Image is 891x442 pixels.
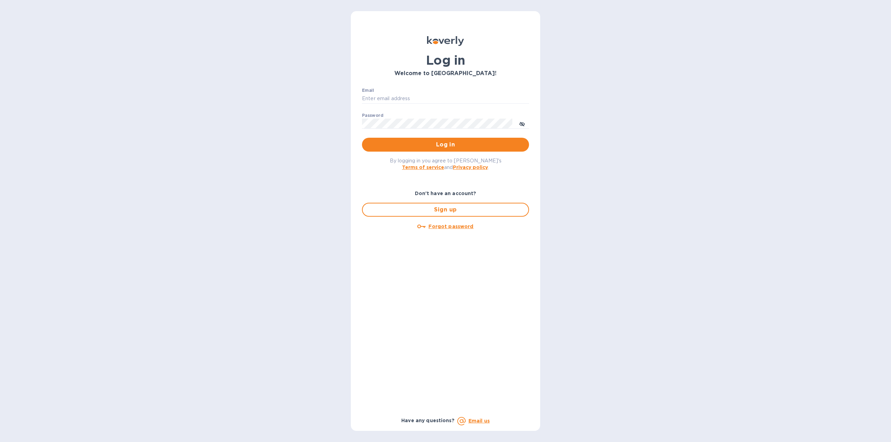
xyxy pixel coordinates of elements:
input: Enter email address [362,94,529,104]
img: Koverly [427,36,464,46]
label: Password [362,113,383,118]
span: Sign up [368,206,523,214]
a: Terms of service [402,164,444,170]
a: Email us [468,418,490,424]
b: Don't have an account? [415,191,476,196]
span: By logging in you agree to [PERSON_NAME]'s and . [390,158,502,170]
button: toggle password visibility [515,116,529,130]
u: Forgot password [428,224,473,229]
button: Sign up [362,203,529,217]
a: Privacy policy [453,164,488,170]
label: Email [362,88,374,93]
h3: Welcome to [GEOGRAPHIC_DATA]! [362,70,529,77]
b: Have any questions? [401,418,455,423]
button: Log in [362,138,529,152]
span: Log in [368,140,523,149]
h1: Log in [362,53,529,67]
